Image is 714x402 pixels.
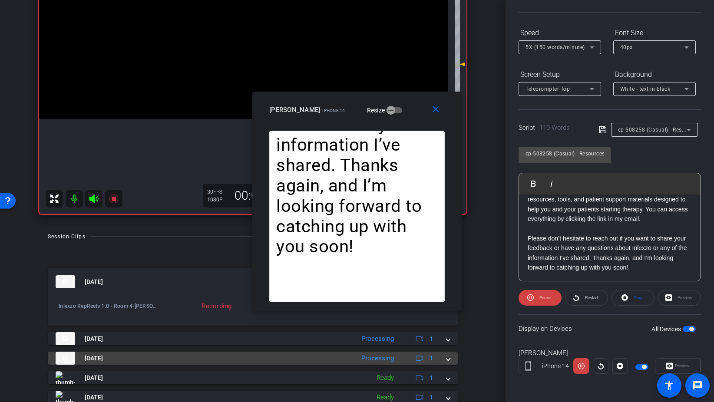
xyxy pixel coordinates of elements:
mat-icon: 0 dB [455,59,465,69]
div: [PERSON_NAME] [519,348,701,358]
button: Italic (⌘I) [543,175,560,192]
div: 30 [207,188,229,195]
div: Processing [357,334,398,344]
span: iPhone 14 [322,108,345,113]
div: Session Clips [48,232,86,241]
img: thumb-nail [56,275,75,288]
div: Processing [357,353,398,363]
span: 1 [430,393,433,402]
span: 40px [620,44,633,50]
span: 5X (150 words/minute) [526,44,585,50]
span: [DATE] [85,373,103,382]
span: Stop [634,295,643,300]
span: Inlexzo RepReels 1.0 - Room 4-[PERSON_NAME]-2025-08-28-11-13-18-480-0 [59,302,158,310]
span: Restart [585,295,598,300]
span: [DATE] [85,277,103,287]
img: thumb-nail [56,371,75,384]
span: [DATE] [85,354,103,363]
span: 1 [430,354,433,363]
div: Speed [519,26,601,40]
label: All Devices [651,325,683,333]
mat-icon: close [430,104,441,115]
div: Background [613,67,696,82]
div: 1080P [207,196,229,203]
span: [PERSON_NAME] [269,106,320,114]
p: Please don’t hesitate to reach out if you want to share your feedback or have any questions about... [528,234,692,273]
div: Display on Devices [519,314,701,343]
span: [DATE] [85,393,103,402]
span: 1 [430,334,433,343]
input: Title [526,148,604,159]
div: Screen Setup [519,67,601,82]
div: iPhone 14 [537,362,574,371]
div: Script [519,123,587,133]
span: [DATE] [85,334,103,343]
div: Recording [158,302,236,310]
span: Pause [539,295,551,300]
span: Teleprompter Top [526,86,570,92]
span: 1 [430,373,433,382]
span: FPS [213,189,222,195]
div: Ready [372,373,398,383]
p: [PERSON_NAME] & [PERSON_NAME] also offers training resources, tools, and patient support material... [528,185,692,224]
img: thumb-nail [56,332,75,345]
label: Resize [367,106,387,115]
mat-icon: accessibility [664,380,674,391]
img: thumb-nail [56,352,75,365]
span: White - text in black [620,86,671,92]
mat-icon: message [692,380,703,391]
div: Font Size [613,26,696,40]
div: 00:00:08 [229,188,287,203]
span: 110 Words [539,124,570,132]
